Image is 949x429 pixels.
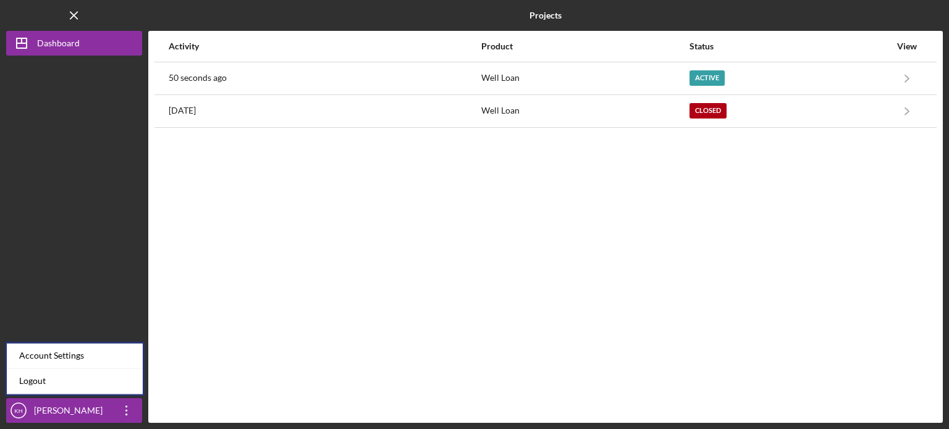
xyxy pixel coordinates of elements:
div: Dashboard [37,31,80,59]
text: KH [14,407,22,414]
div: Activity [169,41,480,51]
b: Projects [529,10,562,20]
button: KH[PERSON_NAME] [6,398,142,423]
div: Product [481,41,688,51]
div: View [892,41,922,51]
time: 2025-10-10 14:34 [169,73,227,83]
div: Status [690,41,890,51]
div: [PERSON_NAME] [31,398,111,426]
div: Well Loan [481,63,688,94]
a: Logout [7,369,143,394]
button: Dashboard [6,31,142,56]
time: 2023-12-18 18:54 [169,106,196,115]
div: Closed [690,103,727,119]
div: Account Settings [7,343,143,369]
div: Active [690,70,725,86]
div: Well Loan [481,96,688,127]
